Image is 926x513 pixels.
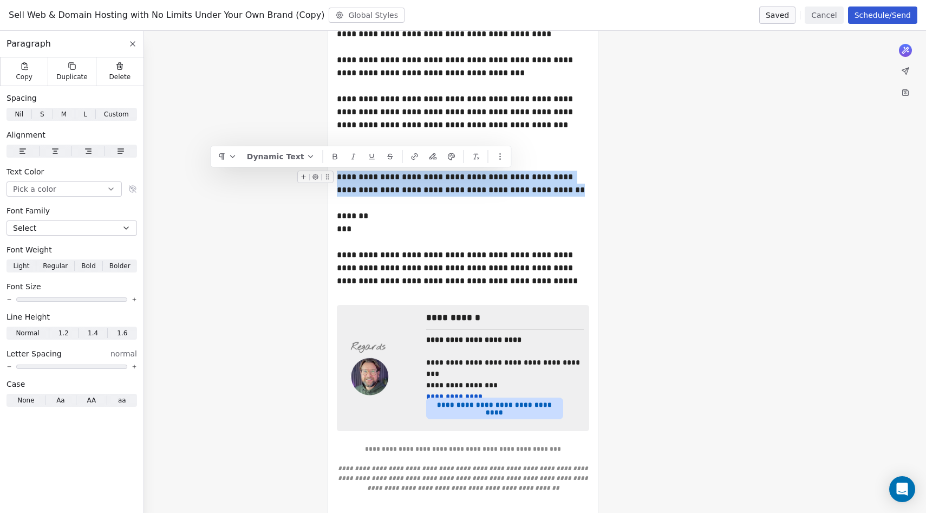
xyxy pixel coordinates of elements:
[117,328,127,338] span: 1.6
[118,395,126,405] span: aa
[6,129,45,140] span: Alignment
[109,73,131,81] span: Delete
[109,261,131,271] span: Bolder
[6,205,50,216] span: Font Family
[16,73,32,81] span: Copy
[110,348,137,359] span: normal
[6,348,62,359] span: Letter Spacing
[6,37,51,50] span: Paragraph
[83,109,87,119] span: L
[6,181,122,197] button: Pick a color
[43,261,68,271] span: Regular
[40,109,44,119] span: S
[81,261,96,271] span: Bold
[6,281,41,292] span: Font Size
[243,148,319,165] button: Dynamic Text
[104,109,129,119] span: Custom
[88,328,98,338] span: 1.4
[329,8,405,23] button: Global Styles
[13,223,36,233] span: Select
[889,476,915,502] div: Open Intercom Messenger
[9,9,324,22] span: Sell Web & Domain Hosting with No Limits Under Your Own Brand (Copy)
[6,311,50,322] span: Line Height
[6,93,37,103] span: Spacing
[848,7,917,24] button: Schedule/Send
[13,261,29,271] span: Light
[58,328,69,338] span: 1.2
[805,7,843,24] button: Cancel
[6,244,52,255] span: Font Weight
[61,109,67,119] span: M
[6,166,44,177] span: Text Color
[87,395,96,405] span: AA
[15,109,23,119] span: Nil
[56,73,87,81] span: Duplicate
[56,395,65,405] span: Aa
[6,379,25,389] span: Case
[17,395,34,405] span: None
[16,328,39,338] span: Normal
[759,7,795,24] button: Saved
